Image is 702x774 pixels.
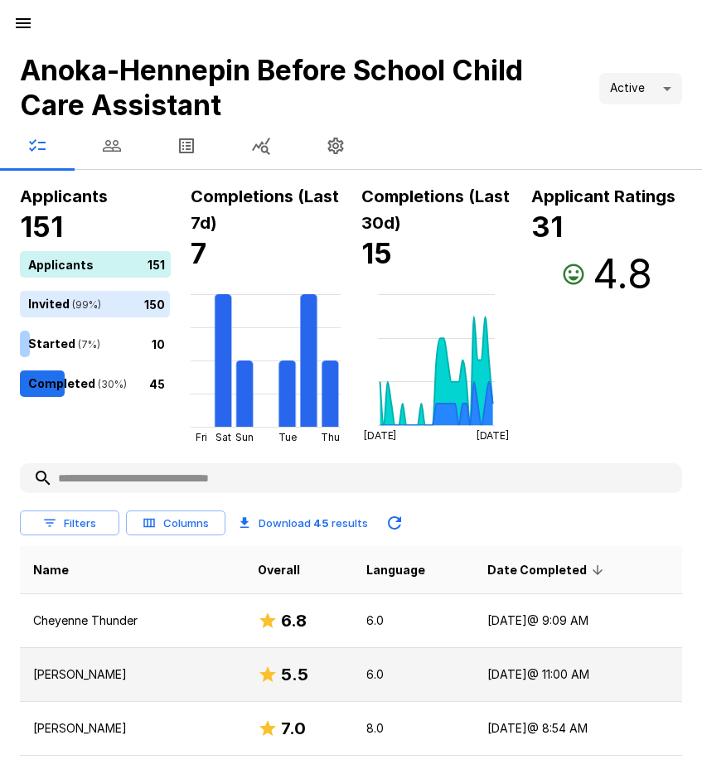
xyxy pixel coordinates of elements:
[321,431,340,443] tspan: Thu
[191,186,339,233] b: Completions (Last 7d)
[531,210,563,244] b: 31
[20,53,523,122] b: Anoka-Hennepin Before School Child Care Assistant
[477,430,510,443] tspan: [DATE]
[363,430,396,443] tspan: [DATE]
[366,612,460,629] p: 6.0
[378,506,411,539] button: Updated Today - 9:52 AM
[33,612,231,629] p: Cheyenne Thunder
[281,715,306,742] h6: 7.0
[593,251,652,298] h3: 4.8
[20,510,119,536] button: Filters
[474,702,682,756] td: [DATE] @ 8:54 AM
[196,431,207,443] tspan: Fri
[281,661,308,688] h6: 5.5
[313,516,329,530] b: 45
[278,431,296,443] tspan: Tue
[33,720,231,737] p: [PERSON_NAME]
[149,375,165,392] p: 45
[366,666,460,683] p: 6.0
[232,506,375,539] button: Download 45 results
[126,510,225,536] button: Columns
[258,560,300,580] span: Overall
[487,560,608,580] span: Date Completed
[235,431,254,443] tspan: Sun
[33,666,231,683] p: [PERSON_NAME]
[474,648,682,702] td: [DATE] @ 11:00 AM
[144,295,165,312] p: 150
[281,607,307,634] h6: 6.8
[20,186,108,206] b: Applicants
[361,186,510,233] b: Completions (Last 30d)
[20,210,63,244] b: 151
[474,594,682,648] td: [DATE] @ 9:09 AM
[366,560,425,580] span: Language
[361,236,392,270] b: 15
[148,255,165,273] p: 151
[599,73,682,104] div: Active
[215,431,230,443] tspan: Sat
[33,560,69,580] span: Name
[366,720,460,737] p: 8.0
[531,186,675,206] b: Applicant Ratings
[152,335,165,352] p: 10
[191,236,206,270] b: 7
